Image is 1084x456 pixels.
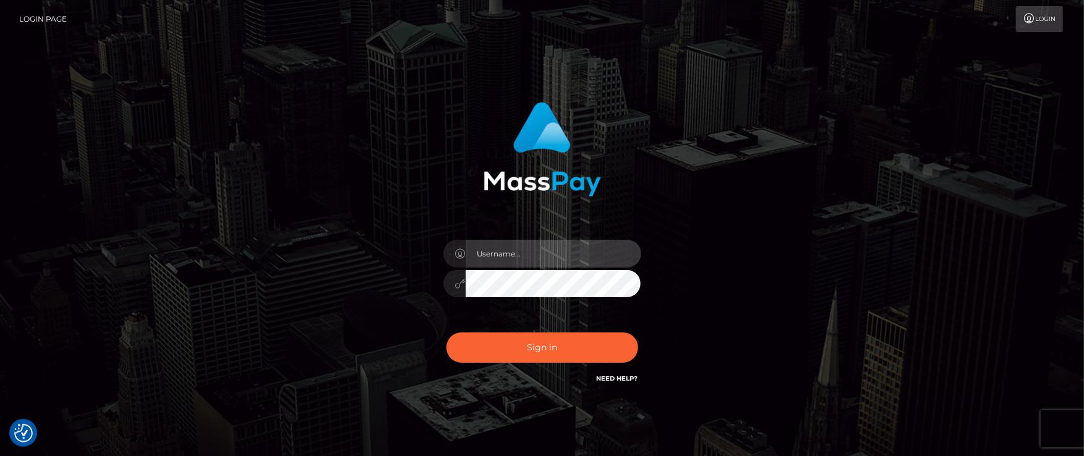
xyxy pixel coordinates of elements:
button: Sign in [446,332,638,363]
a: Login [1016,6,1063,32]
a: Need Help? [597,374,638,382]
img: Revisit consent button [14,424,33,442]
input: Username... [466,240,641,268]
button: Consent Preferences [14,424,33,442]
img: MassPay Login [484,102,601,196]
a: Login Page [19,6,67,32]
